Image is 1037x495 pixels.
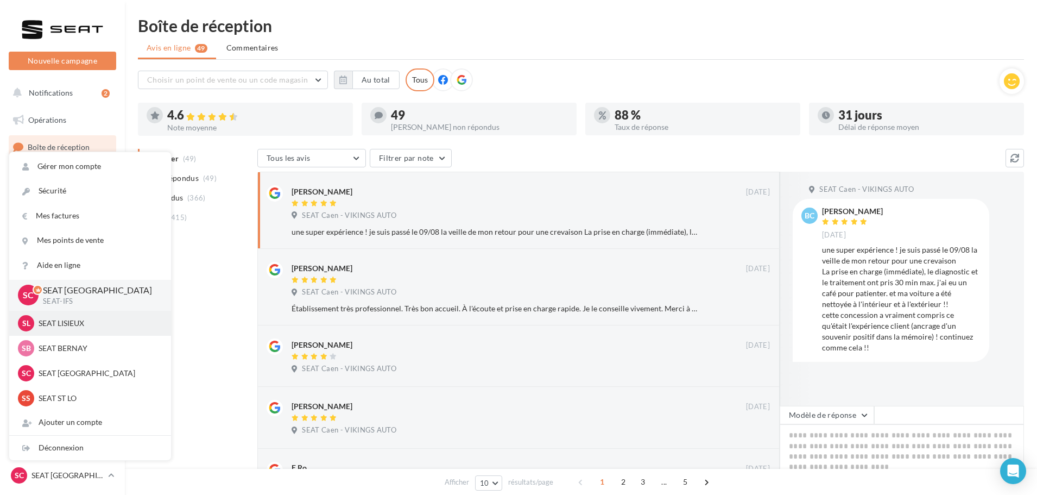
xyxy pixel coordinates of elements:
[203,174,217,183] span: (49)
[7,217,118,240] a: Contacts
[138,17,1024,34] div: Boîte de réception
[822,208,883,215] div: [PERSON_NAME]
[746,402,770,412] span: [DATE]
[9,179,171,203] a: Sécurité
[615,109,792,121] div: 88 %
[22,318,30,329] span: SL
[593,473,611,491] span: 1
[7,109,118,131] a: Opérations
[822,230,846,240] span: [DATE]
[1000,458,1026,484] div: Open Intercom Messenger
[746,187,770,197] span: [DATE]
[267,153,311,162] span: Tous les avis
[23,289,34,302] span: SC
[292,227,699,237] div: une super expérience ! je suis passé le 09/08 la veille de mon retour pour une crevaison La prise...
[29,88,73,97] span: Notifications
[302,364,396,374] span: SEAT Caen - VIKINGS AUTO
[334,71,400,89] button: Au total
[292,263,352,274] div: [PERSON_NAME]
[28,115,66,124] span: Opérations
[9,228,171,253] a: Mes points de vente
[9,204,171,228] a: Mes factures
[148,173,199,184] span: Non répondus
[167,124,344,131] div: Note moyenne
[508,477,553,487] span: résultats/page
[746,264,770,274] span: [DATE]
[167,109,344,122] div: 4.6
[7,164,118,186] a: Visibilité en ligne
[615,123,792,131] div: Taux de réponse
[7,82,114,104] button: Notifications 2
[805,210,814,221] span: bc
[22,343,31,354] span: SB
[43,284,154,297] p: SEAT [GEOGRAPHIC_DATA]
[102,89,110,98] div: 2
[838,109,1015,121] div: 31 jours
[302,287,396,297] span: SEAT Caen - VIKINGS AUTO
[7,245,118,267] a: Médiathèque
[445,477,469,487] span: Afficher
[7,272,118,295] a: Calendrier
[9,436,171,460] div: Déconnexion
[43,297,154,306] p: SEAT-IFS
[746,464,770,474] span: [DATE]
[226,43,279,52] span: Commentaires
[15,470,24,481] span: SC
[292,303,699,314] div: Établissement très professionnel. Très bon accueil. À l'écoute et prise en charge rapide. Je le c...
[292,340,352,350] div: [PERSON_NAME]
[7,191,118,214] a: Campagnes
[147,75,308,84] span: Choisir un point de vente ou un code magasin
[615,473,632,491] span: 2
[780,406,874,424] button: Modèle de réponse
[676,473,694,491] span: 5
[292,186,352,197] div: [PERSON_NAME]
[746,341,770,350] span: [DATE]
[391,123,568,131] div: [PERSON_NAME] non répondus
[39,318,158,329] p: SEAT LISIEUX
[634,473,652,491] span: 3
[7,335,118,367] a: Campagnes DataOnDemand
[9,465,116,486] a: SC SEAT [GEOGRAPHIC_DATA]
[370,149,452,167] button: Filtrer par note
[838,123,1015,131] div: Délai de réponse moyen
[9,52,116,70] button: Nouvelle campagne
[138,71,328,89] button: Choisir un point de vente ou un code magasin
[475,475,503,491] button: 10
[31,470,104,481] p: SEAT [GEOGRAPHIC_DATA]
[292,462,307,473] div: E Ro
[391,109,568,121] div: 49
[822,245,981,353] div: une super expérience ! je suis passé le 09/08 la veille de mon retour pour une crevaison La prise...
[257,149,366,167] button: Tous les avis
[302,211,396,221] span: SEAT Caen - VIKINGS AUTO
[480,479,489,487] span: 10
[406,68,434,91] div: Tous
[9,410,171,435] div: Ajouter un compte
[187,193,206,202] span: (366)
[9,253,171,278] a: Aide en ligne
[302,425,396,435] span: SEAT Caen - VIKINGS AUTO
[39,343,158,354] p: SEAT BERNAY
[28,142,90,152] span: Boîte de réception
[655,473,673,491] span: ...
[39,393,158,404] p: SEAT ST LO
[7,298,118,330] a: PLV et print personnalisable
[39,368,158,379] p: SEAT [GEOGRAPHIC_DATA]
[169,213,187,222] span: (415)
[22,393,30,404] span: SS
[7,135,118,159] a: Boîte de réception
[292,401,352,412] div: [PERSON_NAME]
[819,185,914,195] span: SEAT Caen - VIKINGS AUTO
[352,71,400,89] button: Au total
[9,154,171,179] a: Gérer mon compte
[22,368,31,379] span: SC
